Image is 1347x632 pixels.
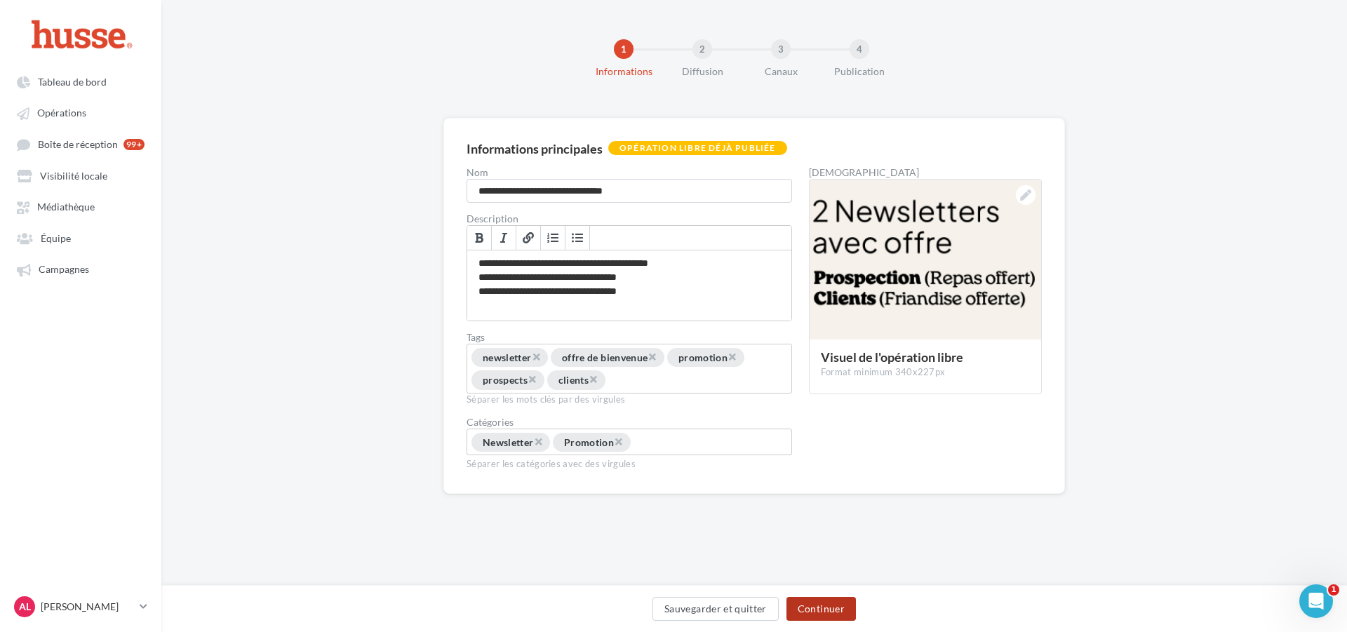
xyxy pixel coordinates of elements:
[562,351,648,363] span: offre de bienvenue
[467,429,792,455] div: Choisissez une catégorie
[483,436,534,448] span: Newsletter
[728,350,736,363] span: ×
[467,142,603,155] div: Informations principales
[786,597,856,621] button: Continuer
[123,139,145,150] div: 99+
[467,226,492,250] a: Gras (Ctrl+B)
[607,373,711,389] input: Permet aux affiliés de trouver l'opération libre plus facilement
[632,435,737,451] input: Choisissez une catégorie
[467,394,792,406] div: Séparer les mots clés par des virgules
[8,100,153,125] a: Opérations
[614,435,622,448] span: ×
[483,351,532,363] span: newsletter
[41,232,71,244] span: Équipe
[483,375,528,386] span: prospects
[564,436,614,448] span: Promotion
[657,65,747,79] div: Diffusion
[40,170,107,182] span: Visibilité locale
[39,264,89,276] span: Campagnes
[19,600,31,614] span: AL
[736,65,826,79] div: Canaux
[608,141,787,155] div: Opération libre déjà publiée
[492,226,516,250] a: Italique (Ctrl+I)
[528,372,536,386] span: ×
[815,65,904,79] div: Publication
[809,168,1042,177] div: [DEMOGRAPHIC_DATA]
[8,256,153,281] a: Campagnes
[541,226,565,250] a: Insérer/Supprimer une liste numérotée
[467,455,792,471] div: Séparer les catégories avec des virgules
[652,597,779,621] button: Sauvegarder et quitter
[38,138,118,150] span: Boîte de réception
[589,372,597,386] span: ×
[8,69,153,94] a: Tableau de bord
[8,131,153,157] a: Boîte de réception 99+
[850,39,869,59] div: 4
[678,351,728,363] span: promotion
[8,163,153,188] a: Visibilité locale
[516,226,541,250] a: Lien
[532,350,540,363] span: ×
[467,417,792,427] div: Catégories
[558,375,589,386] span: clients
[467,250,791,321] div: Permet de préciser les enjeux de la campagne à vos affiliés
[1328,584,1339,596] span: 1
[534,435,542,448] span: ×
[8,194,153,219] a: Médiathèque
[821,351,1030,363] div: Visuel de l'opération libre
[467,332,792,342] label: Tags
[614,39,634,59] div: 1
[467,344,792,394] div: Permet aux affiliés de trouver l'opération libre plus facilement
[1299,584,1333,618] iframe: Intercom live chat
[11,593,150,620] a: AL [PERSON_NAME]
[41,600,134,614] p: [PERSON_NAME]
[8,225,153,250] a: Équipe
[37,201,95,213] span: Médiathèque
[771,39,791,59] div: 3
[467,168,792,177] label: Nom
[37,107,86,119] span: Opérations
[579,65,669,79] div: Informations
[565,226,590,250] a: Insérer/Supprimer une liste à puces
[38,76,107,88] span: Tableau de bord
[467,214,792,224] label: Description
[821,366,1030,379] div: Format minimum 340x227px
[692,39,712,59] div: 2
[648,350,656,363] span: ×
